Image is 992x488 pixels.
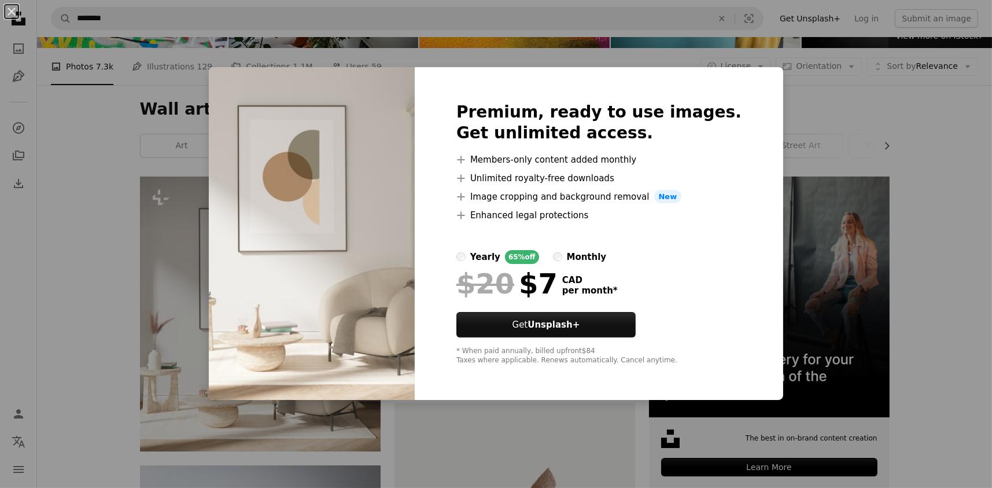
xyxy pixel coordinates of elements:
[456,190,742,204] li: Image cropping and background removal
[209,67,415,401] img: premium_photo-1705262413765-5fe7a310d4e6
[505,250,539,264] div: 65% off
[456,171,742,185] li: Unlimited royalty-free downloads
[562,285,618,296] span: per month *
[470,250,500,264] div: yearly
[456,208,742,222] li: Enhanced legal protections
[456,269,558,299] div: $7
[553,252,562,262] input: monthly
[456,312,636,337] button: GetUnsplash+
[654,190,682,204] span: New
[562,275,618,285] span: CAD
[456,347,742,365] div: * When paid annually, billed upfront $84 Taxes where applicable. Renews automatically. Cancel any...
[456,252,466,262] input: yearly65%off
[456,153,742,167] li: Members-only content added monthly
[456,269,514,299] span: $20
[456,102,742,144] h2: Premium, ready to use images. Get unlimited access.
[528,320,580,330] strong: Unsplash+
[567,250,607,264] div: monthly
